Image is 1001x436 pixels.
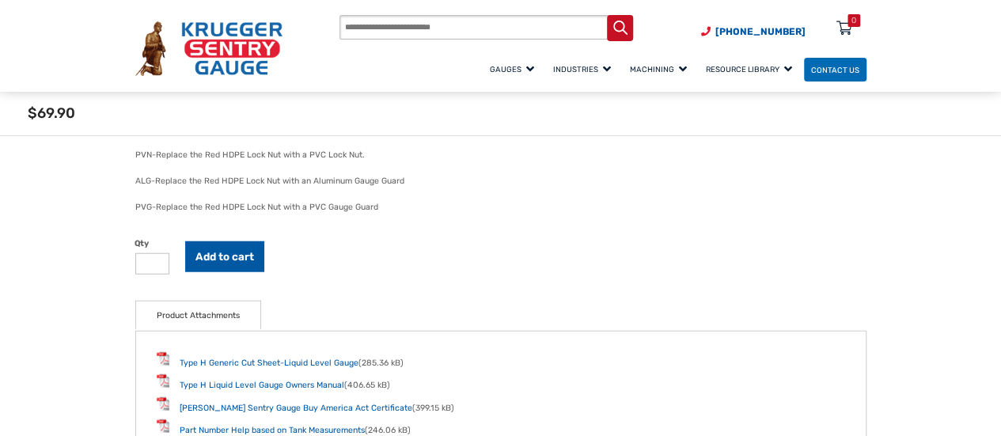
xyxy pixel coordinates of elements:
span: $69.90 [28,104,75,122]
a: Phone Number (920) 434-8860 [701,25,806,39]
div: Replace the Red HDPE Lock Nut with an Aluminum Gauge Guard [155,176,404,186]
li: (246.06 kB) [157,419,845,436]
span: Contact Us [811,65,859,74]
a: Machining [623,55,699,83]
a: Gauges [483,55,546,83]
li: (399.15 kB) [157,397,845,414]
a: Contact Us [804,58,866,82]
span: Gauges [490,65,534,74]
span: PVG- [135,202,156,212]
div: Replace the Red HDPE Lock Nut with a PVC Gauge Guard [156,202,378,212]
span: [PHONE_NUMBER] [715,26,806,37]
a: [PERSON_NAME] Sentry Gauge Buy America Act Certificate [180,403,412,413]
span: ALG- [135,176,155,186]
a: Industries [546,55,623,83]
a: Type H Liquid Level Gauge Owners Manual [180,380,344,390]
a: Part Number Help based on Tank Measurements [180,425,365,435]
span: Industries [553,65,611,74]
li: (285.36 kB) [157,352,845,369]
li: (406.65 kB) [157,374,845,391]
img: Krueger Sentry Gauge [135,21,282,76]
span: Machining [630,65,687,74]
button: Add to cart [185,241,264,272]
a: Type H Generic Cut Sheet-Liquid Level Gauge [180,358,358,368]
span: Resource Library [706,65,792,74]
a: Resource Library [699,55,804,83]
span: PVN- [135,150,156,160]
a: Product Attachments [157,301,240,330]
input: Product quantity [135,253,170,275]
div: Replace the Red HDPE Lock Nut with a PVC Lock Nut. [156,150,365,160]
div: 0 [851,14,856,27]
